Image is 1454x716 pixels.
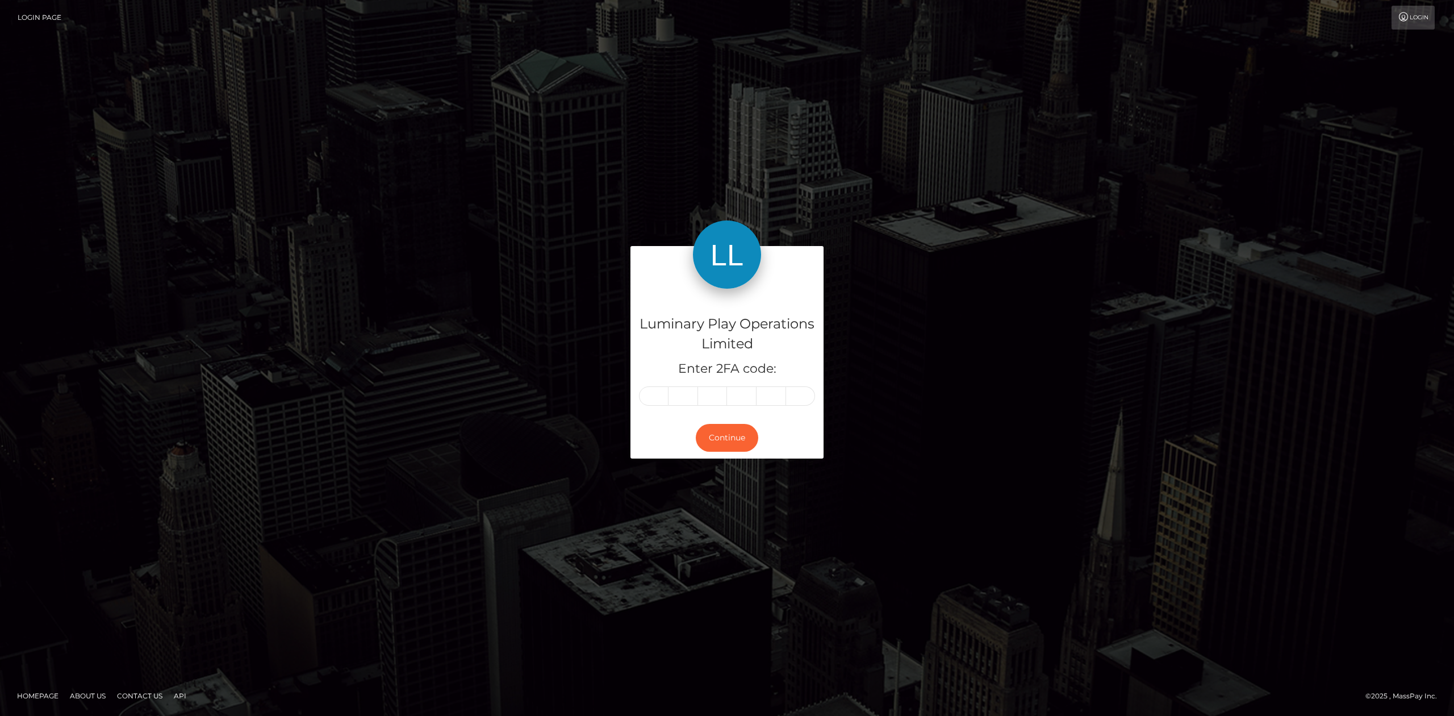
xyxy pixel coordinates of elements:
a: Homepage [12,687,63,705]
a: API [169,687,191,705]
a: Contact Us [112,687,167,705]
div: © 2025 , MassPay Inc. [1365,690,1445,702]
a: Login Page [18,6,61,30]
h5: Enter 2FA code: [639,360,815,378]
a: About Us [65,687,110,705]
button: Continue [696,424,758,452]
a: Login [1392,6,1435,30]
h4: Luminary Play Operations Limited [639,314,815,354]
img: Luminary Play Operations Limited [693,220,761,289]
